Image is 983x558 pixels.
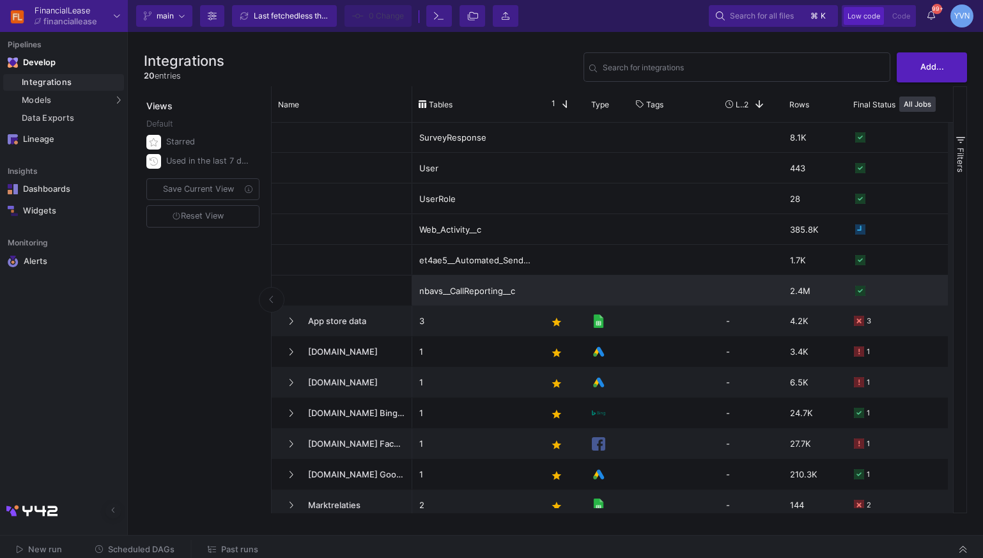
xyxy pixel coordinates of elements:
div: YVN [950,4,973,27]
span: Models [22,95,52,105]
p: 1 [419,460,533,490]
img: Bing Ads [592,410,605,416]
span: Add... [920,62,944,72]
input: Search for name, tables, ... [603,65,885,74]
div: 4.2K [783,306,847,336]
div: 2.4M [783,275,847,306]
p: 1 [419,429,533,459]
span: Low code [848,12,880,20]
div: 27.7K [783,428,847,459]
div: Widgets [23,206,106,216]
span: Marktrelaties [300,490,405,520]
div: - [719,490,783,520]
div: 1 [867,337,870,367]
span: Code [892,12,910,20]
button: Starred [144,132,262,151]
div: Press SPACE to select this row. [272,275,412,306]
button: Save Current View [146,178,259,200]
a: Navigation iconWidgets [3,201,124,221]
div: 1 [867,460,870,490]
mat-icon: star [549,437,564,453]
div: 1 [867,368,870,398]
span: Tags [646,100,663,109]
div: Final Status [853,89,957,119]
span: [DOMAIN_NAME] Google Ads [300,460,405,490]
img: [Legacy] Google Sheets [592,314,605,328]
div: Data Exports [22,113,121,123]
img: [Legacy] Google Sheets [592,499,605,512]
div: Views [144,86,265,112]
a: Navigation iconDashboards [3,179,124,199]
div: 1 [867,398,870,428]
span: main [157,6,174,26]
button: Code [888,7,914,25]
span: 20 [144,71,155,81]
span: [DOMAIN_NAME] [300,337,405,367]
a: Navigation iconLineage [3,129,124,150]
span: Rows [789,100,809,109]
button: Search for all files⌘k [709,5,838,27]
div: Integrations [22,77,121,88]
img: Navigation icon [8,206,18,216]
p: 2 [419,490,533,520]
div: Develop [23,58,42,68]
span: Filters [956,148,966,173]
div: 6.5K [783,367,847,398]
button: All Jobs [899,97,936,112]
span: less than a minute ago [298,11,378,20]
mat-expansion-panel-header: Navigation iconDevelop [3,52,124,73]
div: Dashboards [23,184,106,194]
div: financiallease [43,17,97,26]
span: 99+ [932,4,942,14]
div: Used in the last 7 days [166,151,252,171]
p: 1 [419,368,533,398]
div: 144 [783,490,847,520]
button: Last fetchedless than a minute ago [232,5,337,27]
span: Type [591,100,609,109]
div: Press SPACE to select this row. [272,121,412,152]
div: - [719,459,783,490]
button: YVN [947,4,973,27]
mat-icon: star [549,314,564,330]
button: main [136,5,192,27]
img: Navigation icon [8,256,19,267]
mat-icon: star [549,468,564,483]
span: ⌘ [810,8,818,24]
div: UserRole [419,184,533,214]
div: 3 [867,306,871,336]
div: 28 [783,183,847,213]
div: 2 [867,490,871,520]
span: New run [28,545,62,554]
button: Reset View [146,205,259,228]
div: 210.3K [783,459,847,490]
img: Navigation icon [8,58,18,68]
span: Save Current View [163,184,234,194]
h3: Integrations [144,52,224,69]
img: Facebook Ads [592,437,605,451]
div: Starred [166,132,252,151]
span: [DOMAIN_NAME] Bing Ads [300,398,405,428]
div: 385.8K [783,214,847,244]
span: Last Used [736,100,744,109]
div: - [719,306,783,336]
img: Google Ads [592,376,605,389]
div: 1 [867,429,870,459]
div: - [719,367,783,398]
button: ⌘k [807,8,831,24]
img: Navigation icon [8,134,18,144]
a: Navigation iconAlerts [3,251,124,272]
div: SurveyResponse [419,123,533,153]
span: Tables [429,100,453,109]
mat-icon: star [549,499,564,514]
div: Default [146,118,262,132]
div: Web_Activity__c [419,215,533,245]
button: 99+ [920,5,943,27]
div: - [719,336,783,367]
div: User [419,153,533,183]
div: Press SPACE to select this row. [272,244,412,275]
img: Google Ads [592,345,605,359]
button: Used in the last 7 days [144,151,262,171]
div: FinancialLease [35,6,97,15]
div: Press SPACE to select this row. [272,183,412,213]
mat-icon: star [549,407,564,422]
